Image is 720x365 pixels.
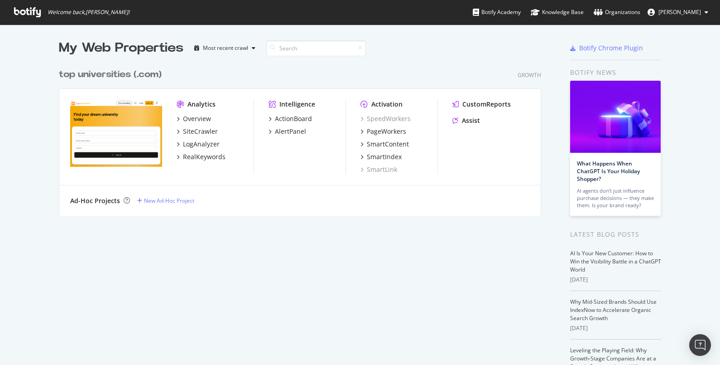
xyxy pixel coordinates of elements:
div: Analytics [187,100,216,109]
div: CustomReports [462,100,511,109]
div: AI agents don’t just influence purchase decisions — they make them. Is your brand ready? [577,187,654,209]
a: AlertPanel [269,127,306,136]
div: Open Intercom Messenger [689,334,711,356]
div: Botify Academy [473,8,521,17]
div: Growth [518,71,541,79]
div: PageWorkers [367,127,406,136]
div: New Ad-Hoc Project [144,197,194,204]
div: ActionBoard [275,114,312,123]
a: SpeedWorkers [360,114,411,123]
button: Most recent crawl [191,41,259,55]
a: SmartContent [360,140,409,149]
a: ActionBoard [269,114,312,123]
a: SiteCrawler [177,127,218,136]
div: [DATE] [570,276,661,284]
input: Search [266,40,366,56]
a: LogAnalyzer [177,140,220,149]
span: Welcome back, [PERSON_NAME] ! [48,9,130,16]
div: RealKeywords [183,152,226,161]
div: Ad-Hoc Projects [70,196,120,205]
div: SmartContent [367,140,409,149]
div: Most recent crawl [203,45,248,51]
a: Overview [177,114,211,123]
div: Botify news [570,68,661,78]
div: Latest Blog Posts [570,229,661,239]
a: Assist [452,116,480,125]
div: [DATE] [570,324,661,332]
img: What Happens When ChatGPT Is Your Holiday Shopper? [570,81,661,153]
a: Why Mid-Sized Brands Should Use IndexNow to Accelerate Organic Search Growth [570,298,657,322]
div: Activation [371,100,403,109]
a: RealKeywords [177,152,226,161]
a: New Ad-Hoc Project [137,197,194,204]
div: SiteCrawler [183,127,218,136]
a: SmartLink [360,165,397,174]
div: Overview [183,114,211,123]
a: CustomReports [452,100,511,109]
button: [PERSON_NAME] [640,5,715,19]
div: Intelligence [279,100,315,109]
div: SmartIndex [367,152,402,161]
a: Botify Chrome Plugin [570,44,643,53]
a: PageWorkers [360,127,406,136]
div: Organizations [594,8,640,17]
a: SmartIndex [360,152,402,161]
div: Assist [462,116,480,125]
div: LogAnalyzer [183,140,220,149]
div: AlertPanel [275,127,306,136]
div: grid [59,57,548,216]
div: My Web Properties [59,39,183,57]
span: Padmini Potnuru [658,8,701,16]
div: top universities (.com) [59,68,162,81]
div: Botify Chrome Plugin [579,44,643,53]
div: Knowledge Base [531,8,584,17]
a: top universities (.com) [59,68,165,81]
a: AI Is Your New Customer: How to Win the Visibility Battle in a ChatGPT World [570,249,661,273]
a: What Happens When ChatGPT Is Your Holiday Shopper? [577,160,640,183]
img: https://www.topuniversities.com [70,100,162,173]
